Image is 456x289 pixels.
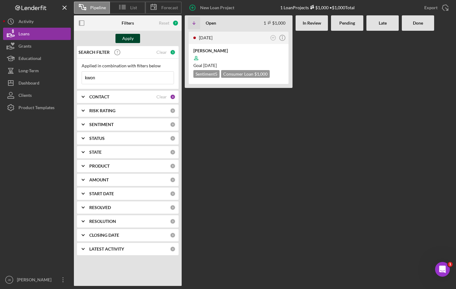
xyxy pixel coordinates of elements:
[309,5,329,10] div: $1,000
[18,15,34,29] div: Activity
[82,63,174,68] div: Applied in combination with filters below
[3,52,71,65] button: Educational
[379,21,387,26] b: Late
[46,3,79,13] h1: Messages
[82,192,123,216] button: Help
[264,20,285,26] div: 1 $1,000
[170,163,176,169] div: 0
[303,21,321,26] b: In Review
[3,274,71,286] button: JB[PERSON_NAME]
[193,48,284,54] div: [PERSON_NAME]
[156,50,167,55] div: Clear
[448,262,453,267] span: 1
[98,207,107,212] span: Help
[188,31,289,85] a: [DATE]AR[PERSON_NAME]Goal [DATE]Sentiment5Consumer Loan $1,000
[89,233,119,238] b: CLOSING DATE
[413,21,423,26] b: Done
[254,71,268,77] span: $1,000
[7,44,19,57] img: Profile image for Allison
[156,94,167,99] div: Clear
[89,191,114,196] b: START DATE
[89,164,110,168] b: PRODUCT
[18,40,31,54] div: Grants
[18,28,30,42] div: Loans
[89,108,115,113] b: RISK RATING
[159,21,169,26] div: Reset
[59,50,76,57] div: • [DATE]
[122,34,134,43] div: Apply
[339,21,355,26] b: Pending
[170,191,176,196] div: 0
[115,34,140,43] button: Apply
[3,15,71,28] button: Activity
[3,65,71,77] button: Long-Term
[424,2,438,14] div: Export
[3,28,71,40] button: Loans
[79,50,110,55] b: SEARCH FILTER
[89,219,116,224] b: RESOLUTION
[59,28,76,34] div: • [DATE]
[435,262,450,277] iframe: Intercom live chat
[161,5,178,10] span: Forecast
[130,5,137,10] span: List
[7,22,19,34] img: Profile image for David
[15,274,55,287] div: [PERSON_NAME]
[89,205,111,210] b: RESOLVED
[41,192,82,216] button: Messages
[199,35,212,40] time: 2025-09-30 18:32
[90,5,106,10] span: Pipeline
[89,247,124,251] b: LATEST ACTIVITY
[108,2,119,14] div: Close
[18,65,39,78] div: Long-Term
[89,122,114,127] b: SENTIMENT
[170,149,176,155] div: 0
[221,70,270,78] div: Consumer Loan
[3,101,71,114] button: Product Templates
[170,94,176,100] div: 6
[22,50,58,57] div: [PERSON_NAME]
[170,122,176,127] div: 0
[7,278,11,282] text: JB
[89,177,109,182] b: AMOUNT
[89,150,102,155] b: STATE
[3,40,71,52] button: Grants
[18,101,54,115] div: Product Templates
[18,89,32,103] div: Clients
[89,136,105,141] b: STATUS
[203,63,217,68] time: 11/07/2025
[3,77,71,89] button: Dashboard
[50,207,73,212] span: Messages
[206,21,216,26] b: Open
[89,94,109,99] b: CONTACT
[170,177,176,183] div: 0
[170,108,176,113] div: 0
[3,89,71,101] button: Clients
[172,20,179,26] div: 7
[122,21,134,26] b: Filters
[193,63,217,68] span: Goal
[18,52,41,66] div: Educational
[170,246,176,252] div: 0
[18,77,39,91] div: Dashboard
[170,205,176,210] div: 0
[170,136,176,141] div: 0
[170,219,176,224] div: 0
[170,232,176,238] div: 0
[22,28,58,34] div: [PERSON_NAME]
[185,2,240,14] button: New Loan Project
[200,2,234,14] div: New Loan Project
[272,37,275,39] text: AR
[170,49,176,55] div: 1
[418,2,453,14] button: Export
[14,207,27,212] span: Home
[193,70,220,78] div: Sentiment 5
[269,34,277,42] button: AR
